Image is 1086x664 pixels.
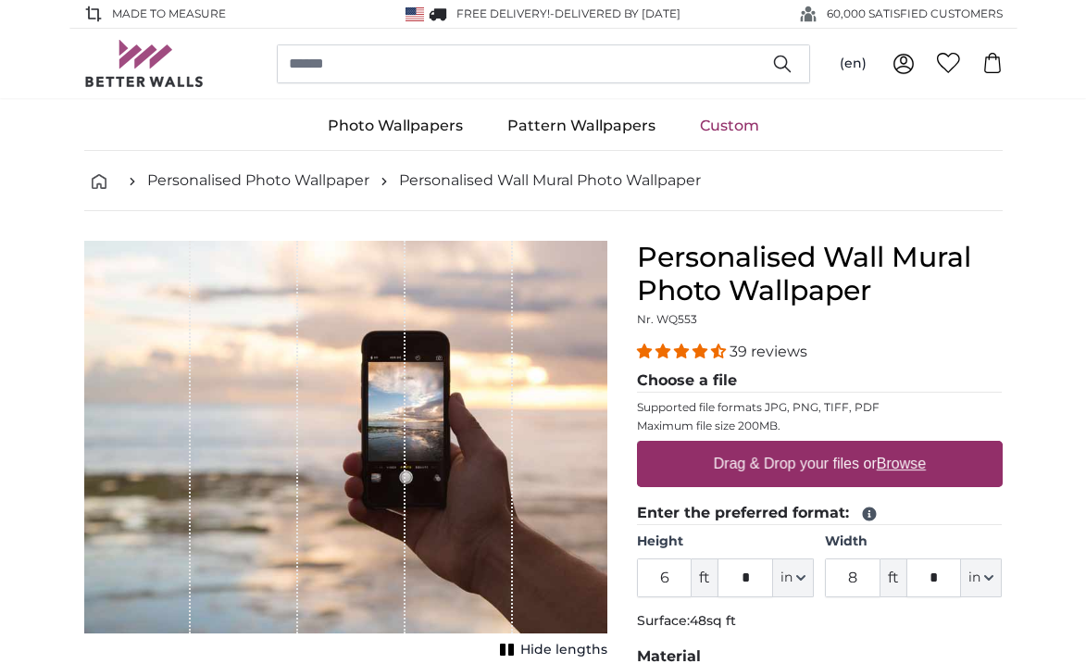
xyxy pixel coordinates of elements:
img: Betterwalls [84,40,205,87]
label: Height [637,532,814,551]
span: Delivered by [DATE] [555,6,680,20]
span: 60,000 SATISFIED CUSTOMERS [827,6,1003,22]
img: United States [406,7,424,21]
legend: Enter the preferred format: [637,502,1003,525]
p: Surface: [637,612,1003,631]
span: ft [692,558,718,597]
span: in [968,569,980,587]
h1: Personalised Wall Mural Photo Wallpaper [637,241,1003,307]
legend: Choose a file [637,370,1003,393]
span: in [780,569,793,587]
span: 4.36 stars [637,343,730,360]
span: FREE delivery! [456,6,550,20]
button: in [961,558,1002,597]
a: Custom [678,102,781,150]
a: Photo Wallpapers [306,102,485,150]
span: Nr. WQ553 [637,312,697,326]
label: Width [825,532,1002,551]
span: Made to Measure [112,6,226,22]
button: (en) [825,47,881,81]
p: Supported file formats JPG, PNG, TIFF, PDF [637,400,1003,415]
span: 39 reviews [730,343,807,360]
span: 48sq ft [690,612,736,629]
span: Hide lengths [520,641,607,659]
a: Personalised Photo Wallpaper [147,169,369,192]
nav: breadcrumbs [84,151,1003,211]
div: 1 of 1 [84,241,607,663]
a: Pattern Wallpapers [485,102,678,150]
button: in [773,558,814,597]
span: ft [880,558,906,597]
span: - [550,6,680,20]
button: Hide lengths [494,637,607,663]
a: Personalised Wall Mural Photo Wallpaper [399,169,701,192]
p: Maximum file size 200MB. [637,419,1003,433]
